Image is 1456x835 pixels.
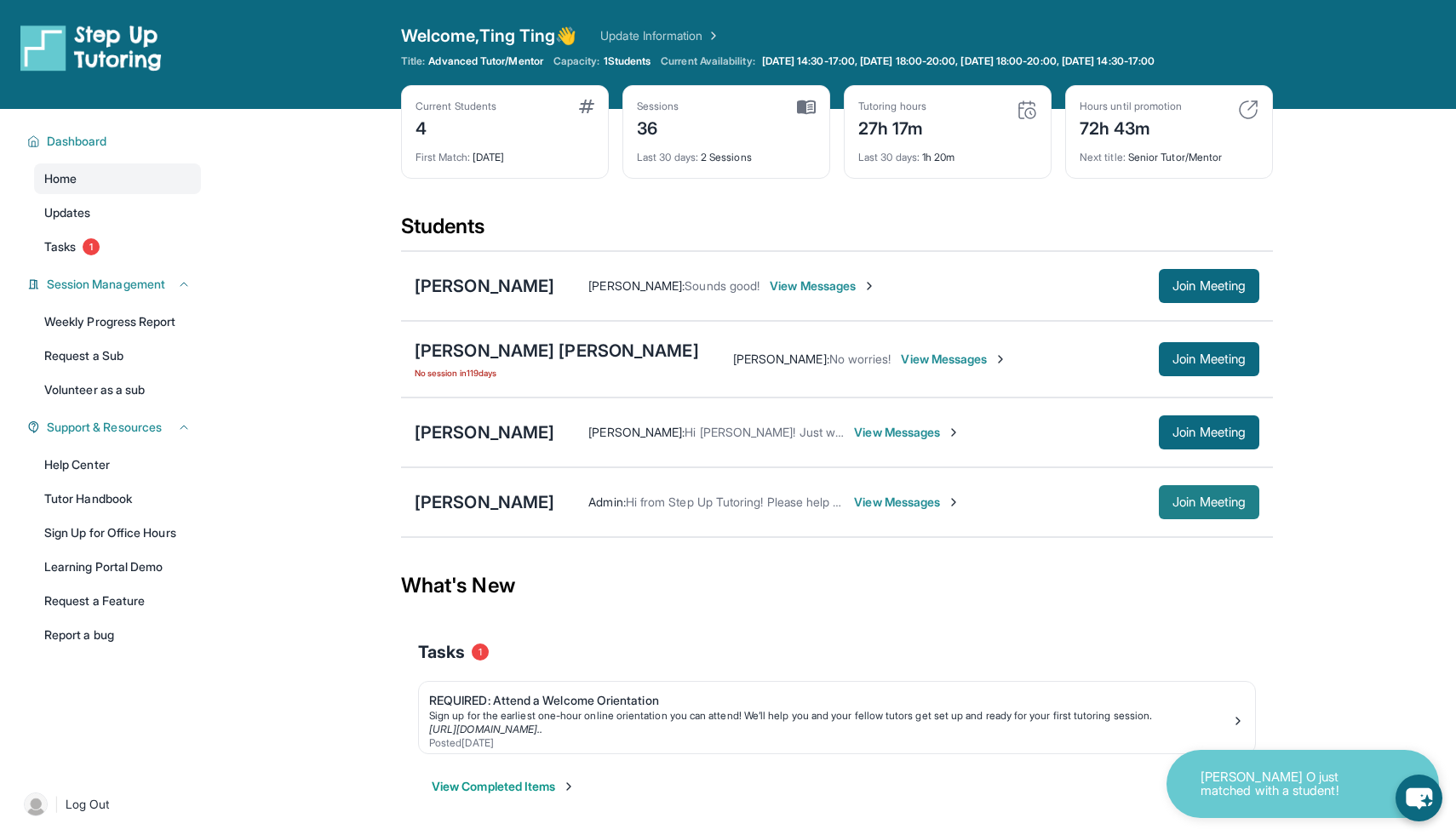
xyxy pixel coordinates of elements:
[34,586,201,616] a: Request a Feature
[34,232,201,262] a: Tasks1
[797,100,816,115] img: card
[34,518,201,548] a: Sign Up for Office Hours
[401,213,1273,250] div: Students
[1080,113,1182,140] div: 72h 43m
[637,140,816,164] div: 2 Sessions
[661,54,754,68] span: Current Availability:
[415,366,699,380] span: No session in 119 days
[415,339,699,363] div: [PERSON_NAME] [PERSON_NAME]
[415,420,554,444] div: [PERSON_NAME]
[54,794,59,815] span: |
[429,709,1231,723] div: Sign up for the earliest one-hour online orientation you can attend! We’ll help you and your fell...
[416,113,496,140] div: 4
[34,163,201,194] a: Home
[762,54,1155,68] span: [DATE] 14:30-17:00, [DATE] 18:00-20:00, [DATE] 18:00-20:00, [DATE] 14:30-17:00
[1080,151,1126,163] span: Next title :
[401,548,1273,623] div: What's New
[47,419,162,436] span: Support & Resources
[858,113,926,140] div: 27h 17m
[416,140,594,164] div: [DATE]
[34,449,201,480] a: Help Center
[1080,140,1258,164] div: Senior Tutor/Mentor
[44,238,76,255] span: Tasks
[1172,497,1246,507] span: Join Meeting
[1159,415,1259,449] button: Join Meeting
[40,276,191,293] button: Session Management
[685,425,1434,439] span: Hi [PERSON_NAME]! Just wanted to follow up if [PERSON_NAME] is still interested in tutoring. In a...
[1172,427,1246,438] span: Join Meeting
[733,352,829,366] span: [PERSON_NAME] :
[472,643,489,661] span: 1
[44,170,77,187] span: Home
[588,425,685,439] span: [PERSON_NAME] :
[44,204,91,221] span: Updates
[829,352,891,366] span: No worries!
[1172,281,1246,291] span: Join Meeting
[1201,770,1371,798] p: [PERSON_NAME] O just matched with a student!
[418,640,465,664] span: Tasks
[401,24,576,48] span: Welcome, Ting Ting 👋
[858,140,1037,164] div: 1h 20m
[863,279,876,293] img: Chevron-Right
[34,552,201,582] a: Learning Portal Demo
[416,100,496,113] div: Current Students
[947,426,960,439] img: Chevron-Right
[553,54,600,68] span: Capacity:
[947,495,960,509] img: Chevron-Right
[759,54,1158,68] a: [DATE] 14:30-17:00, [DATE] 18:00-20:00, [DATE] 18:00-20:00, [DATE] 14:30-17:00
[770,277,876,295] span: View Messages
[34,375,201,405] a: Volunteer as a sub
[994,352,1007,366] img: Chevron-Right
[854,494,960,511] span: View Messages
[47,276,165,293] span: Session Management
[17,786,201,823] a: |Log Out
[858,151,920,163] span: Last 30 days :
[432,778,576,795] button: View Completed Items
[40,419,191,436] button: Support & Resources
[588,495,625,509] span: Admin :
[83,238,100,255] span: 1
[637,100,679,113] div: Sessions
[34,306,201,337] a: Weekly Progress Report
[34,197,201,228] a: Updates
[858,100,926,113] div: Tutoring hours
[579,100,594,113] img: card
[20,24,162,71] img: logo
[416,151,470,163] span: First Match :
[637,151,698,163] span: Last 30 days :
[429,692,1231,709] div: REQUIRED: Attend a Welcome Orientation
[637,113,679,140] div: 36
[854,424,960,441] span: View Messages
[1159,485,1259,519] button: Join Meeting
[34,620,201,650] a: Report a bug
[1159,342,1259,376] button: Join Meeting
[429,723,542,735] a: [URL][DOMAIN_NAME]..
[47,133,107,150] span: Dashboard
[901,351,1007,368] span: View Messages
[66,796,110,813] span: Log Out
[604,54,651,68] span: 1 Students
[1396,775,1442,821] button: chat-button
[685,278,760,293] span: Sounds good!
[1017,100,1037,120] img: card
[24,792,48,816] img: user-img
[415,490,554,514] div: [PERSON_NAME]
[1159,269,1259,303] button: Join Meeting
[40,133,191,150] button: Dashboard
[415,274,554,298] div: [PERSON_NAME]
[429,736,1231,750] div: Posted [DATE]
[703,27,720,44] img: Chevron Right
[401,54,425,68] span: Title:
[1080,100,1182,113] div: Hours until promotion
[34,340,201,371] a: Request a Sub
[428,54,542,68] span: Advanced Tutor/Mentor
[1172,354,1246,364] span: Join Meeting
[1238,100,1258,120] img: card
[34,483,201,514] a: Tutor Handbook
[419,682,1255,753] a: REQUIRED: Attend a Welcome OrientationSign up for the earliest one-hour online orientation you ca...
[588,278,685,293] span: [PERSON_NAME] :
[600,27,719,44] a: Update Information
